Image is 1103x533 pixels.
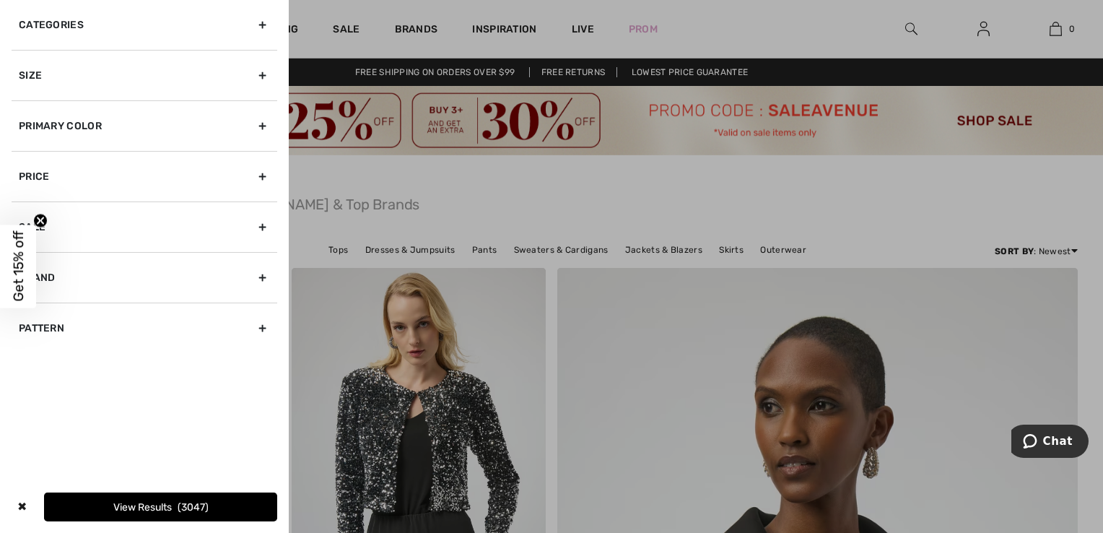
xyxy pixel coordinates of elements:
button: Close teaser [33,214,48,228]
span: 3047 [178,501,209,513]
div: Price [12,151,277,201]
div: ✖ [12,493,32,521]
div: Primary Color [12,100,277,151]
iframe: Opens a widget where you can chat to one of our agents [1011,425,1089,461]
div: Size [12,50,277,100]
div: Sale [12,201,277,252]
button: View Results3047 [44,493,277,521]
span: Get 15% off [10,231,27,302]
div: Pattern [12,303,277,353]
div: Brand [12,252,277,303]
